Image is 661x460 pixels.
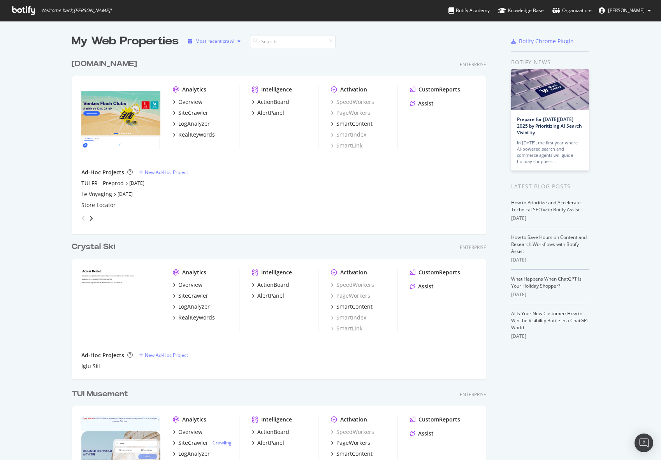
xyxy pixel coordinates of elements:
div: PageWorkers [331,109,370,117]
div: Activation [340,86,367,93]
div: In [DATE], the first year where AI-powered search and commerce agents will guide holiday shoppers… [517,140,583,165]
a: CustomReports [410,416,460,423]
div: LogAnalyzer [178,120,210,128]
div: angle-right [88,214,94,222]
a: LogAnalyzer [173,303,210,311]
img: tui.fr [81,86,160,149]
div: [DOMAIN_NAME] [72,58,137,70]
a: [DATE] [129,180,144,186]
div: Botify news [511,58,589,67]
a: SiteCrawler- Crawling [173,439,232,447]
div: AlertPanel [257,109,284,117]
a: CustomReports [410,269,460,276]
div: [DATE] [511,291,589,298]
a: SiteCrawler [173,292,208,300]
input: Search [250,35,336,48]
div: TUI Musement [72,388,128,400]
a: Prepare for [DATE][DATE] 2025 by Prioritizing AI Search Visibility [517,116,582,136]
div: Analytics [182,416,206,423]
div: My Web Properties [72,33,179,49]
a: Overview [173,98,202,106]
button: [PERSON_NAME] [592,4,657,17]
div: AlertPanel [257,292,284,300]
a: ActionBoard [252,281,289,289]
div: Ad-Hoc Projects [81,169,124,176]
a: AI Is Your New Customer: How to Win the Visibility Battle in a ChatGPT World [511,310,589,331]
a: Assist [410,430,434,437]
a: SmartIndex [331,131,366,139]
a: How to Save Hours on Content and Research Workflows with Botify Assist [511,234,587,255]
div: Activation [340,269,367,276]
div: ActionBoard [257,281,289,289]
div: Organizations [552,7,592,14]
a: CustomReports [410,86,460,93]
div: SiteCrawler [178,109,208,117]
a: Overview [173,281,202,289]
div: SiteCrawler [178,292,208,300]
a: LogAnalyzer [173,450,210,458]
img: Prepare for Black Friday 2025 by Prioritizing AI Search Visibility [511,69,589,110]
a: Store Locator [81,201,116,209]
div: Activation [340,416,367,423]
img: crystalski.co.uk [81,269,160,332]
div: LogAnalyzer [178,303,210,311]
div: [DATE] [511,256,589,263]
div: Enterprise [460,244,486,251]
div: Enterprise [460,391,486,398]
div: Analytics [182,269,206,276]
div: Open Intercom Messenger [635,434,653,452]
a: TUI FR - Preprod [81,179,124,187]
a: PageWorkers [331,439,370,447]
a: RealKeywords [173,314,215,321]
div: SiteCrawler [178,439,208,447]
a: SpeedWorkers [331,98,374,106]
span: Chris Maycock [608,7,645,14]
a: SmartIndex [331,314,366,321]
div: SmartLink [331,142,362,149]
a: ActionBoard [252,428,289,436]
a: SmartContent [331,303,373,311]
div: RealKeywords [178,131,215,139]
a: Crawling [213,439,232,446]
a: What Happens When ChatGPT Is Your Holiday Shopper? [511,276,582,289]
div: LogAnalyzer [178,450,210,458]
div: Latest Blog Posts [511,182,589,191]
div: Overview [178,98,202,106]
a: SiteCrawler [173,109,208,117]
div: Ad-Hoc Projects [81,351,124,359]
a: RealKeywords [173,131,215,139]
div: SpeedWorkers [331,428,374,436]
a: ActionBoard [252,98,289,106]
button: Most recent crawl [185,35,244,47]
a: PageWorkers [331,292,370,300]
div: Overview [178,428,202,436]
div: SmartContent [336,120,373,128]
a: Botify Chrome Plugin [511,37,574,45]
div: New Ad-Hoc Project [145,169,188,176]
a: Assist [410,100,434,107]
div: Most recent crawl [195,39,234,44]
div: Assist [418,283,434,290]
div: Intelligence [261,86,292,93]
div: RealKeywords [178,314,215,321]
div: SmartContent [336,303,373,311]
div: Intelligence [261,269,292,276]
div: SmartLink [331,325,362,332]
div: [DATE] [511,215,589,222]
div: Analytics [182,86,206,93]
a: New Ad-Hoc Project [139,352,188,358]
a: AlertPanel [252,109,284,117]
div: New Ad-Hoc Project [145,352,188,358]
div: Assist [418,430,434,437]
div: [DATE] [511,333,589,340]
div: Crystal Ski [72,241,115,253]
a: AlertPanel [252,292,284,300]
div: Intelligence [261,416,292,423]
div: angle-left [78,212,88,225]
div: Le Voyaging [81,190,112,198]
